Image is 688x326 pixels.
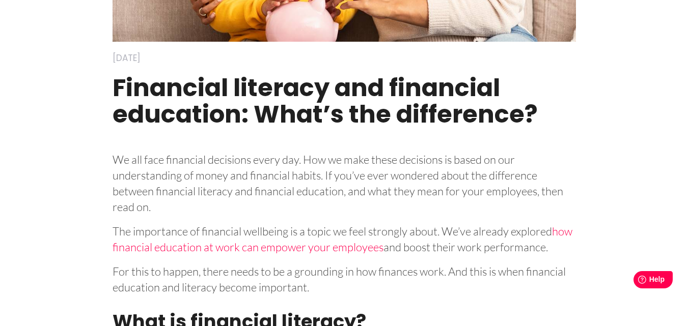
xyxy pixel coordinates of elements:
[105,42,584,64] div: [DATE]
[113,148,576,215] p: We all face financial decisions every day. How we make these decisions is based on our understand...
[597,267,677,295] iframe: Help widget launcher
[113,220,576,255] p: The importance of financial wellbeing is a topic we feel strongly about. We’ve already explored a...
[113,260,576,295] p: For this to happen, there needs to be a grounding in how finances work. And this is when financia...
[113,65,576,148] h1: Financial literacy and financial education: What’s the difference?
[113,224,572,254] a: how financial education at work can empower your employees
